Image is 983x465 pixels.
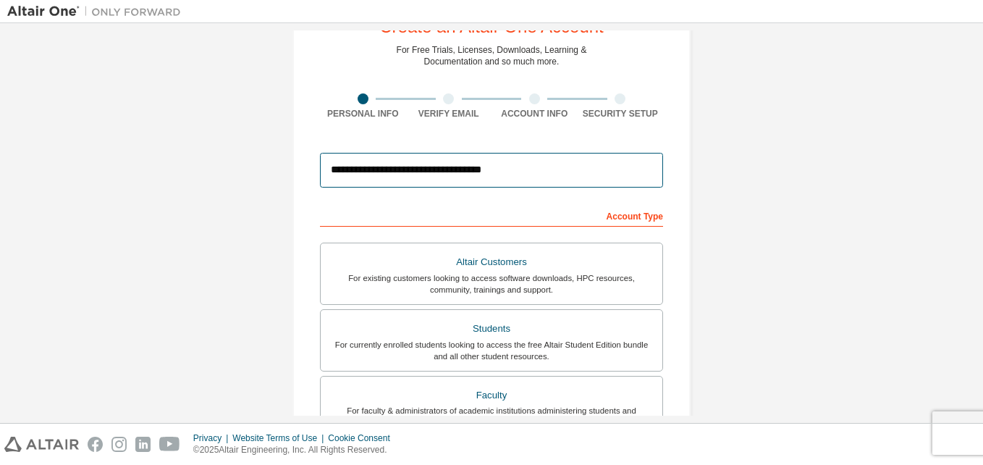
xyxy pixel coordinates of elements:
[193,444,399,456] p: © 2025 Altair Engineering, Inc. All Rights Reserved.
[578,108,664,120] div: Security Setup
[329,405,654,428] div: For faculty & administrators of academic institutions administering students and accessing softwa...
[329,385,654,406] div: Faculty
[379,18,604,35] div: Create an Altair One Account
[193,432,232,444] div: Privacy
[329,319,654,339] div: Students
[111,437,127,452] img: instagram.svg
[329,339,654,362] div: For currently enrolled students looking to access the free Altair Student Edition bundle and all ...
[7,4,188,19] img: Altair One
[135,437,151,452] img: linkedin.svg
[320,204,663,227] div: Account Type
[159,437,180,452] img: youtube.svg
[232,432,328,444] div: Website Terms of Use
[491,108,578,120] div: Account Info
[328,432,398,444] div: Cookie Consent
[329,272,654,296] div: For existing customers looking to access software downloads, HPC resources, community, trainings ...
[88,437,103,452] img: facebook.svg
[320,108,406,120] div: Personal Info
[4,437,79,452] img: altair_logo.svg
[406,108,492,120] div: Verify Email
[329,252,654,272] div: Altair Customers
[397,44,587,67] div: For Free Trials, Licenses, Downloads, Learning & Documentation and so much more.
